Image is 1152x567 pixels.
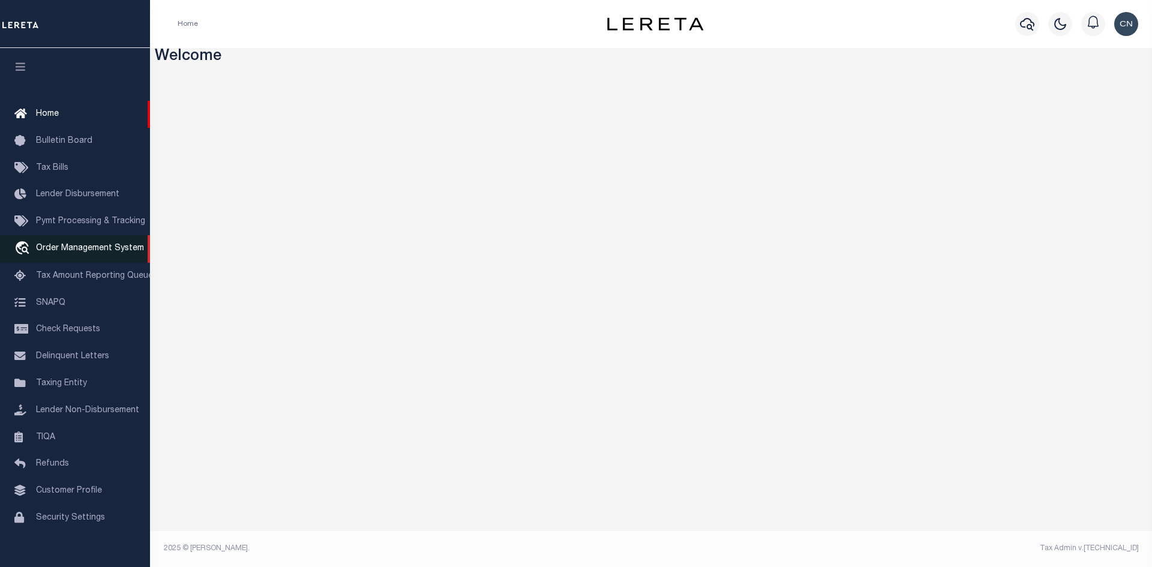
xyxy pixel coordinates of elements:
[36,433,55,441] span: TIQA
[36,244,144,253] span: Order Management System
[36,272,153,280] span: Tax Amount Reporting Queue
[36,137,92,145] span: Bulletin Board
[36,217,145,226] span: Pymt Processing & Tracking
[155,543,652,554] div: 2025 © [PERSON_NAME].
[36,352,109,361] span: Delinquent Letters
[36,379,87,388] span: Taxing Entity
[36,298,65,307] span: SNAPQ
[660,543,1139,554] div: Tax Admin v.[TECHNICAL_ID]
[36,487,102,495] span: Customer Profile
[1114,12,1138,36] img: svg+xml;base64,PHN2ZyB4bWxucz0iaHR0cDovL3d3dy53My5vcmcvMjAwMC9zdmciIHBvaW50ZXItZXZlbnRzPSJub25lIi...
[36,164,68,172] span: Tax Bills
[36,460,69,468] span: Refunds
[36,190,119,199] span: Lender Disbursement
[36,110,59,118] span: Home
[178,19,198,29] li: Home
[36,406,139,415] span: Lender Non-Disbursement
[36,325,100,334] span: Check Requests
[155,48,1148,67] h3: Welcome
[607,17,703,31] img: logo-dark.svg
[36,514,105,522] span: Security Settings
[14,241,34,257] i: travel_explore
